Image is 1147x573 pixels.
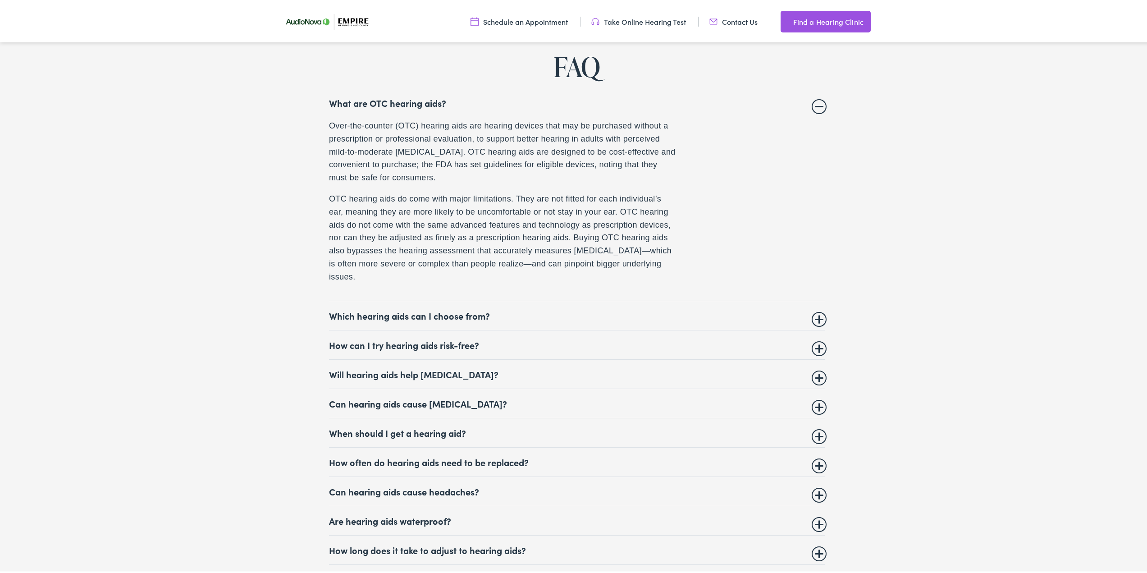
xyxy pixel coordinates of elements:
[781,14,789,25] img: utility icon
[709,15,758,25] a: Contact Us
[471,15,479,25] img: utility icon
[329,367,825,378] summary: Will hearing aids help [MEDICAL_DATA]?
[591,15,599,25] img: utility icon
[329,426,825,436] summary: When should I get a hearing aid?
[329,308,825,319] summary: Which hearing aids can I choose from?
[329,513,825,524] summary: Are hearing aids waterproof?
[709,15,717,25] img: utility icon
[329,484,825,495] summary: Can hearing aids cause headaches?
[471,15,568,25] a: Schedule an Appointment
[329,455,825,466] summary: How often do hearing aids need to be replaced?
[329,191,676,282] p: OTC hearing aids do come with major limitations. They are not fitted for each individual’s ear, m...
[329,338,825,348] summary: How can I try hearing aids risk-free?
[329,543,825,554] summary: How long does it take to adjust to hearing aids?
[46,50,1107,80] h2: FAQ
[329,396,825,407] summary: Can hearing aids cause [MEDICAL_DATA]?
[591,15,686,25] a: Take Online Hearing Test
[781,9,871,31] a: Find a Hearing Clinic
[329,118,676,183] p: Over-the-counter (OTC) hearing aids are hearing devices that may be purchased without a prescript...
[329,96,825,106] summary: What are OTC hearing aids?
